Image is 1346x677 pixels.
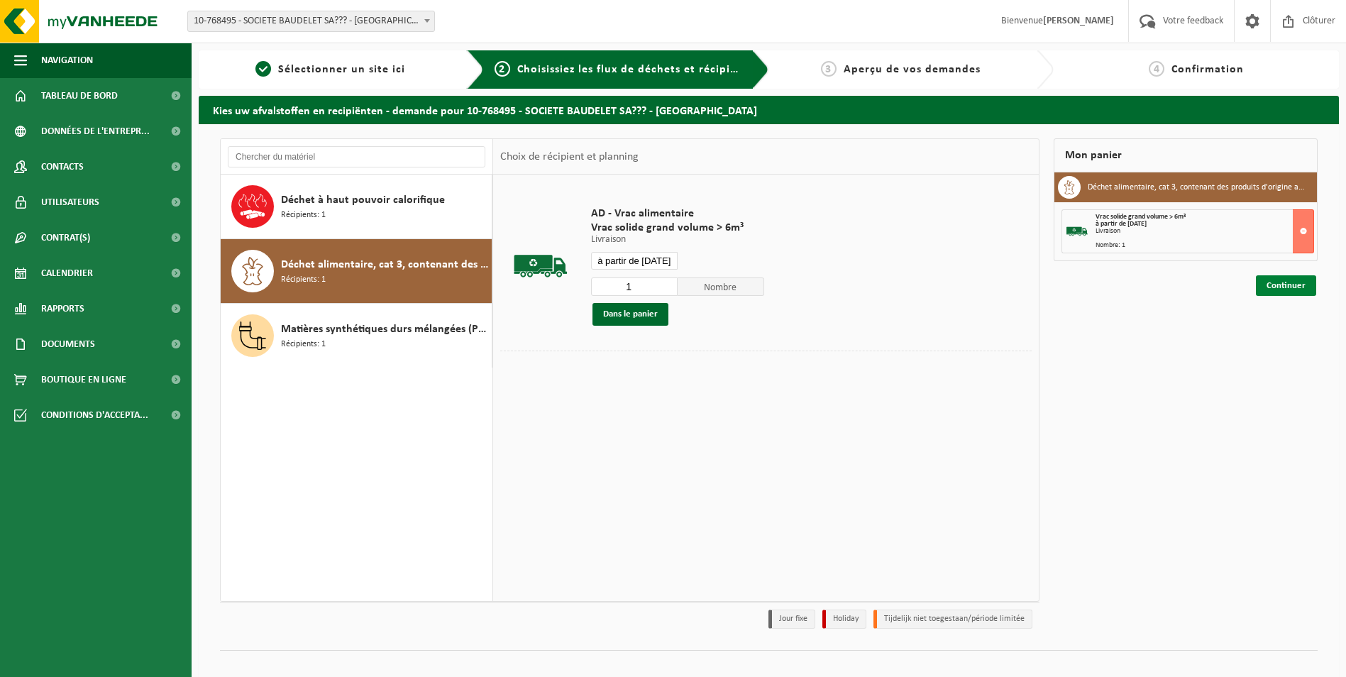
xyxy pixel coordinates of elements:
div: Nombre: 1 [1096,242,1313,249]
span: Vrac solide grand volume > 6m³ [1096,213,1186,221]
span: Navigation [41,43,93,78]
li: Tijdelijk niet toegestaan/période limitée [873,610,1032,629]
span: Récipients: 1 [281,209,326,222]
span: Tableau de bord [41,78,118,114]
span: 10-768495 - SOCIETE BAUDELET SA??? - BLARINGHEM [187,11,435,32]
span: Matières synthétiques durs mélangées (PE et PP), recyclables (industriel) [281,321,488,338]
div: Choix de récipient et planning [493,139,646,175]
input: Chercher du matériel [228,146,485,167]
span: Contacts [41,149,84,185]
span: Boutique en ligne [41,362,126,397]
li: Holiday [822,610,866,629]
span: Utilisateurs [41,185,99,220]
span: Confirmation [1171,64,1244,75]
span: AD - Vrac alimentaire [591,207,764,221]
span: Déchet alimentaire, cat 3, contenant des produits d'origine animale, emballage synthétique [281,256,488,273]
div: Livraison [1096,228,1313,235]
button: Déchet alimentaire, cat 3, contenant des produits d'origine animale, emballage synthétique Récipi... [221,239,492,304]
span: Vrac solide grand volume > 6m³ [591,221,764,235]
span: Récipients: 1 [281,338,326,351]
h2: Kies uw afvalstoffen en recipiënten - demande pour 10-768495 - SOCIETE BAUDELET SA??? - [GEOGRAPH... [199,96,1339,123]
h3: Déchet alimentaire, cat 3, contenant des produits d'origine animale, emballage synthétique [1088,176,1306,199]
span: Récipients: 1 [281,273,326,287]
span: Calendrier [41,255,93,291]
button: Dans le panier [592,303,668,326]
span: Conditions d'accepta... [41,397,148,433]
strong: à partir de [DATE] [1096,220,1147,228]
span: Choisissiez les flux de déchets et récipients [517,64,754,75]
span: 1 [255,61,271,77]
input: Sélectionnez date [591,252,678,270]
span: 2 [495,61,510,77]
strong: [PERSON_NAME] [1043,16,1114,26]
span: Déchet à haut pouvoir calorifique [281,192,445,209]
button: Déchet à haut pouvoir calorifique Récipients: 1 [221,175,492,239]
div: Mon panier [1054,138,1318,172]
span: Documents [41,326,95,362]
span: Données de l'entrepr... [41,114,150,149]
span: 3 [821,61,837,77]
a: Continuer [1256,275,1316,296]
a: 1Sélectionner un site ici [206,61,456,78]
button: Matières synthétiques durs mélangées (PE et PP), recyclables (industriel) Récipients: 1 [221,304,492,368]
span: Rapports [41,291,84,326]
span: Sélectionner un site ici [278,64,405,75]
span: Contrat(s) [41,220,90,255]
span: Nombre [678,277,764,296]
span: 10-768495 - SOCIETE BAUDELET SA??? - BLARINGHEM [188,11,434,31]
span: 4 [1149,61,1164,77]
p: Livraison [591,235,764,245]
li: Jour fixe [768,610,815,629]
span: Aperçu de vos demandes [844,64,981,75]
